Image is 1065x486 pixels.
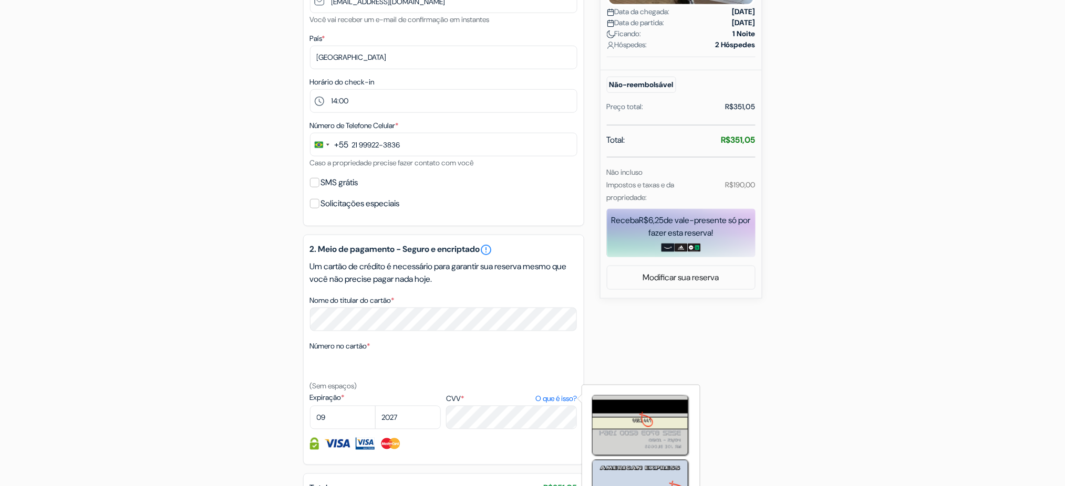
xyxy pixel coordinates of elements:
img: calendar.svg [607,8,615,16]
label: Solicitações especiais [321,196,400,211]
strong: R$351,05 [721,134,756,145]
strong: [DATE] [732,17,756,28]
strong: 2 Hóspedes [716,39,756,50]
div: +55 [335,139,349,151]
img: Visa Electron [356,438,375,450]
input: 11 96123-4567 [310,133,577,156]
label: Expiração [310,392,441,403]
span: Data de partida: [607,17,665,28]
img: user_icon.svg [607,41,615,49]
div: Preço total: [607,101,644,112]
h5: 2. Meio de pagamento - Seguro e encriptado [310,244,577,256]
span: R$6,25 [639,215,664,226]
img: amazon-card-no-text.png [661,244,675,252]
small: (Sem espaços) [310,381,357,390]
small: R$190,00 [725,180,755,189]
small: Você vai receber um e-mail de confirmação em instantes [310,15,490,24]
label: Nome do titular do cartão [310,295,395,306]
label: Número de Telefone Celular [310,120,399,131]
small: Não-reembolsável [607,77,676,93]
small: Impostos e taxas e da propriedade: [607,180,675,202]
label: Número no cartão [310,341,370,352]
img: As informações do cartão de crédito são totalmente seguras e criptografadas [310,438,319,450]
label: SMS grátis [321,175,358,190]
label: Horário do check-in [310,77,375,88]
img: moon.svg [607,30,615,38]
strong: 1 Noite [733,28,756,39]
span: Ficando: [607,28,642,39]
a: Modificar sua reserva [607,268,755,288]
strong: [DATE] [732,6,756,17]
p: Um cartão de crédito é necessário para garantir sua reserva mesmo que você não precise pagar nada... [310,260,577,286]
img: uber-uber-eats-card.png [688,244,701,252]
div: R$351,05 [726,101,756,112]
img: Visa [324,438,350,450]
span: Data da chegada: [607,6,670,17]
img: adidas-card.png [675,244,688,252]
small: Caso a propriedade precise fazer contato com você [310,158,474,167]
span: Hóspedes: [607,39,647,50]
span: Total: [607,134,625,146]
button: Change country, selected Brazil (+55) [311,133,349,156]
div: Receba de vale-presente só por fazer esta reserva! [607,214,756,239]
img: calendar.svg [607,19,615,27]
label: País [310,33,325,44]
small: Não incluso [607,167,643,177]
label: CVV [446,393,577,404]
a: O que é isso? [535,393,577,404]
img: Master Card [380,438,401,450]
a: error_outline [480,244,493,256]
